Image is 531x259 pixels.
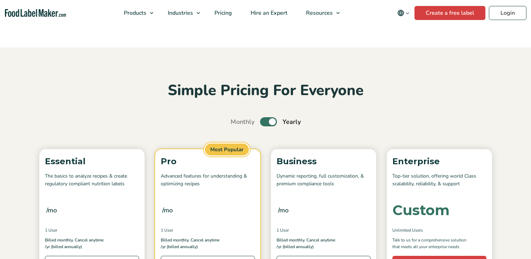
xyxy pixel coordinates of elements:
[36,81,496,100] h2: Simple Pricing For Everyone
[5,9,66,17] a: Food Label Maker homepage
[161,155,255,168] p: Pro
[283,117,301,127] span: Yearly
[161,172,255,188] p: Advanced features for understanding & optimizing recipes
[277,237,371,244] p: Billed monthly. Cancel anytime
[277,155,371,168] p: Business
[392,237,473,250] p: Talk to us for a comprehensive solution that meets all your enterprise needs
[392,203,450,217] div: Custom
[46,205,57,215] span: /mo
[392,227,423,233] span: Unlimited Users
[414,6,485,20] a: Create a free label
[489,6,526,20] a: Login
[392,155,486,168] p: Enterprise
[161,227,173,233] span: 1 User
[277,172,371,188] p: Dynamic reporting, full customization, & premium compliance tools
[122,9,147,17] span: Products
[392,172,486,188] p: Top-tier solution, offering world Class scalability, reliability, & support
[260,117,277,126] label: Toggle
[277,244,314,250] span: /yr (billed annually)
[162,205,173,215] span: /mo
[392,6,414,20] button: Change language
[304,9,333,17] span: Resources
[204,142,250,157] span: Most Popular
[166,9,194,17] span: Industries
[45,227,57,233] span: 1 User
[212,9,233,17] span: Pricing
[248,9,288,17] span: Hire an Expert
[231,117,254,127] span: Monthly
[161,244,198,250] span: /yr (billed annually)
[45,244,82,250] span: /yr (billed annually)
[277,227,289,233] span: 1 User
[45,155,139,168] p: Essential
[278,205,288,215] span: /mo
[161,237,255,244] p: Billed monthly. Cancel anytime
[45,172,139,188] p: The basics to analyze recipes & create regulatory compliant nutrition labels
[45,237,139,244] p: Billed monthly. Cancel anytime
